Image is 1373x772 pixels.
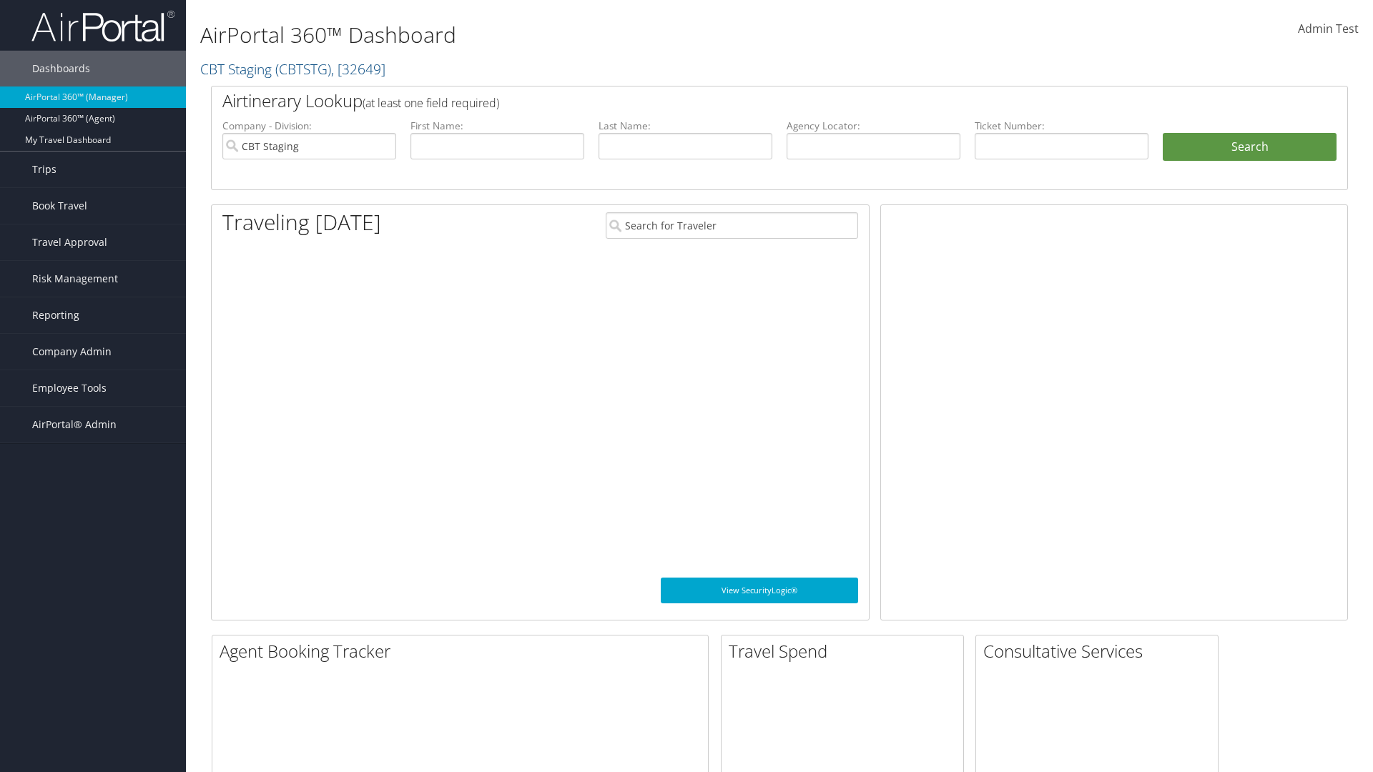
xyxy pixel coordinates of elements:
span: Company Admin [32,334,112,370]
button: Search [1163,133,1337,162]
a: View SecurityLogic® [661,578,858,603]
span: Trips [32,152,56,187]
span: Book Travel [32,188,87,224]
h1: Traveling [DATE] [222,207,381,237]
h2: Airtinerary Lookup [222,89,1242,113]
span: Risk Management [32,261,118,297]
img: airportal-logo.png [31,9,174,43]
span: ( CBTSTG ) [275,59,331,79]
span: Employee Tools [32,370,107,406]
label: Agency Locator: [787,119,960,133]
label: Last Name: [599,119,772,133]
span: Travel Approval [32,224,107,260]
a: CBT Staging [200,59,385,79]
span: , [ 32649 ] [331,59,385,79]
span: (at least one field required) [363,95,499,111]
label: Company - Division: [222,119,396,133]
span: Reporting [32,297,79,333]
span: Admin Test [1298,21,1359,36]
h2: Agent Booking Tracker [220,639,708,663]
a: Admin Test [1298,7,1359,51]
span: Dashboards [32,51,90,86]
span: AirPortal® Admin [32,407,117,442]
h2: Consultative Services [983,639,1218,663]
label: Ticket Number: [975,119,1148,133]
h1: AirPortal 360™ Dashboard [200,20,973,50]
input: Search for Traveler [606,212,858,239]
h2: Travel Spend [729,639,963,663]
label: First Name: [410,119,584,133]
